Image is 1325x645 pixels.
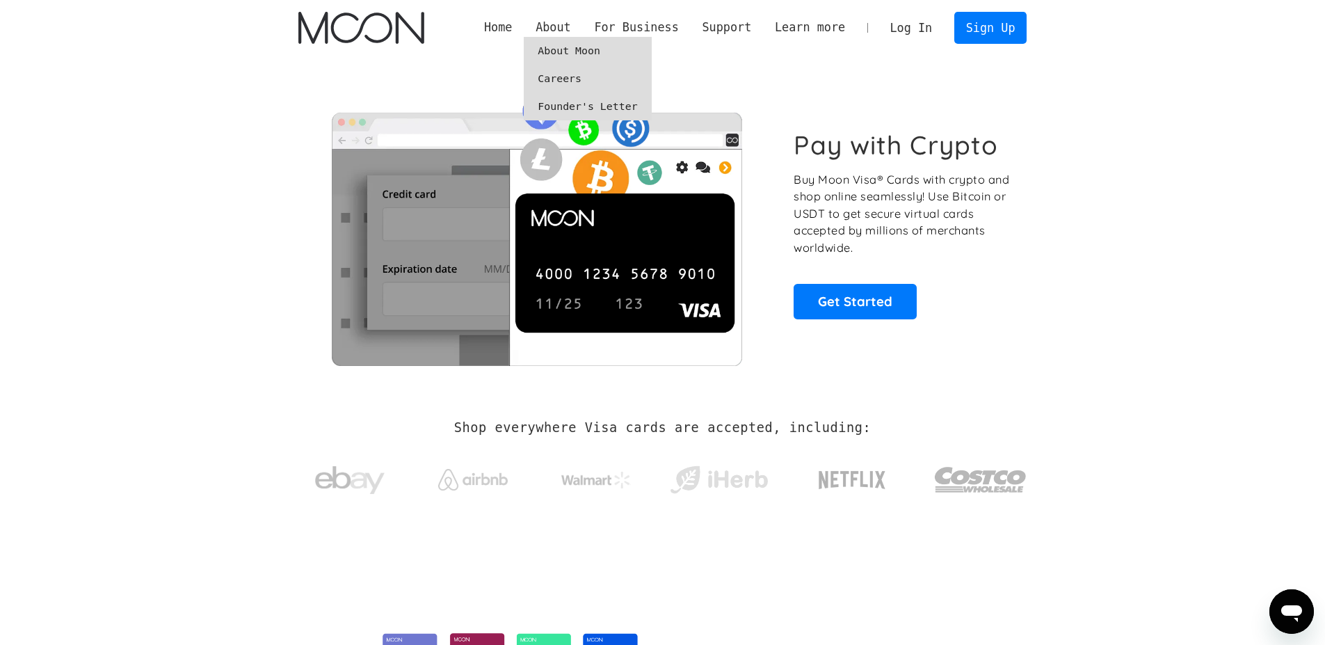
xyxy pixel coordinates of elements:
img: Netflix [817,463,887,497]
div: About [536,19,571,36]
h1: Pay with Crypto [794,129,998,161]
img: Moon Cards let you spend your crypto anywhere Visa is accepted. [298,83,775,365]
img: Airbnb [438,469,508,491]
a: Walmart [544,458,648,495]
div: For Business [583,19,691,36]
img: Walmart [561,472,631,488]
iframe: Button to launch messaging window [1269,589,1314,634]
h2: Shop everywhere Visa cards are accepted, including: [454,420,871,436]
a: Log In [878,13,944,43]
a: Careers [524,65,651,93]
div: Learn more [763,19,857,36]
a: Get Started [794,284,917,319]
a: Founder's Letter [524,93,651,120]
div: Support [702,19,751,36]
img: Moon Logo [298,12,424,44]
div: For Business [594,19,678,36]
a: ebay [298,445,402,509]
a: iHerb [667,448,771,505]
a: Sign Up [954,12,1027,43]
a: Home [472,19,524,36]
nav: About [524,37,651,120]
img: Costco [934,454,1027,506]
div: Learn more [775,19,845,36]
img: ebay [315,459,385,502]
div: About [524,19,582,36]
div: Support [691,19,763,36]
a: About Moon [524,37,651,65]
p: Buy Moon Visa® Cards with crypto and shop online seamlessly! Use Bitcoin or USDT to get secure vi... [794,171,1011,257]
a: Netflix [790,449,915,504]
img: iHerb [667,462,771,498]
a: Costco [934,440,1027,513]
a: home [298,12,424,44]
a: Airbnb [421,455,524,497]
